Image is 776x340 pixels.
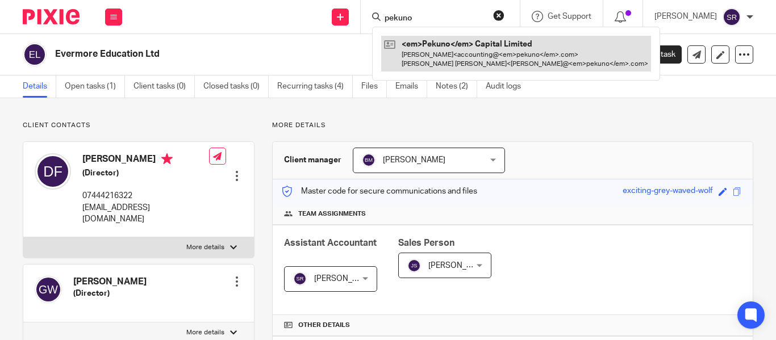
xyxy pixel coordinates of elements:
h3: Client manager [284,154,341,166]
a: Open tasks (1) [65,75,125,98]
button: Clear [493,10,504,21]
p: More details [186,328,224,337]
span: Sales Person [398,238,454,247]
span: [PERSON_NAME] [428,262,491,270]
img: svg%3E [362,153,376,167]
p: Master code for secure communications and files [281,186,477,197]
h4: [PERSON_NAME] [82,153,209,167]
p: More details [272,121,753,130]
img: svg%3E [35,153,71,190]
div: exciting-grey-waved-wolf [623,185,713,198]
h2: Evermore Education Ltd [55,48,490,60]
img: svg%3E [407,259,421,272]
i: Primary [161,153,173,165]
a: Client tasks (0) [133,75,195,98]
img: svg%3E [35,276,62,303]
img: svg%3E [23,43,47,66]
h5: (Director) [73,288,147,299]
img: svg%3E [723,8,741,26]
h4: [PERSON_NAME] [73,276,147,288]
span: Assistant Accountant [284,238,377,247]
img: svg%3E [293,272,307,286]
a: Recurring tasks (4) [277,75,353,98]
span: [PERSON_NAME] [314,275,377,283]
a: Emails [395,75,427,98]
p: 07444216322 [82,190,209,202]
p: Client contacts [23,121,255,130]
span: Get Support [548,12,591,20]
p: [PERSON_NAME] [654,11,717,22]
span: [PERSON_NAME] [383,156,445,164]
img: Pixie [23,9,80,24]
p: More details [186,243,224,252]
a: Notes (2) [436,75,477,98]
a: Files [361,75,387,98]
span: Team assignments [298,209,366,219]
input: Search [383,14,486,24]
h5: (Director) [82,167,209,179]
span: Other details [298,321,350,330]
a: Audit logs [486,75,529,98]
a: Closed tasks (0) [203,75,269,98]
a: Details [23,75,56,98]
p: [EMAIL_ADDRESS][DOMAIN_NAME] [82,202,209,225]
